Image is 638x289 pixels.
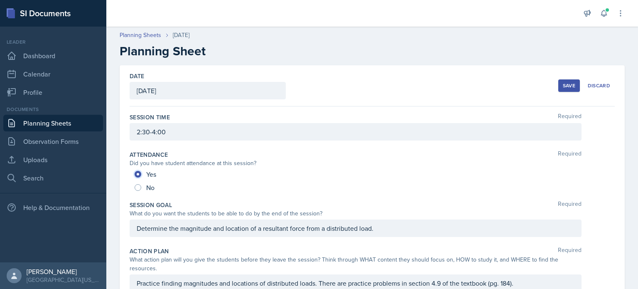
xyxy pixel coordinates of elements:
[3,133,103,150] a: Observation Forms
[137,127,574,137] p: 2:30-4:00
[130,151,168,159] label: Attendance
[3,106,103,113] div: Documents
[3,199,103,216] div: Help & Documentation
[130,201,172,209] label: Session Goal
[563,82,575,89] div: Save
[27,267,100,276] div: [PERSON_NAME]
[130,113,170,121] label: Session Time
[130,159,582,168] div: Did you have student attendance at this session?
[146,183,155,192] span: No
[3,115,103,131] a: Planning Sheets
[130,247,169,255] label: Action Plan
[130,72,144,80] label: Date
[558,79,580,92] button: Save
[3,151,103,168] a: Uploads
[3,66,103,82] a: Calendar
[130,209,582,218] div: What do you want the students to be able to do by the end of the session?
[583,79,615,92] button: Discard
[558,201,582,209] span: Required
[120,44,625,59] h2: Planning Sheet
[130,255,582,273] div: What action plan will you give the students before they leave the session? Think through WHAT con...
[137,278,574,288] p: Practice finding magnitudes and locations of distributed loads. There are practice problems in se...
[3,170,103,186] a: Search
[146,170,156,178] span: Yes
[137,223,574,233] p: Determine the magnitude and location of a resultant force from a distributed load.
[588,82,610,89] div: Discard
[3,47,103,64] a: Dashboard
[27,276,100,284] div: [GEOGRAPHIC_DATA][US_STATE] in [GEOGRAPHIC_DATA]
[3,84,103,101] a: Profile
[558,151,582,159] span: Required
[3,38,103,46] div: Leader
[173,31,189,40] div: [DATE]
[558,113,582,121] span: Required
[558,247,582,255] span: Required
[120,31,161,40] a: Planning Sheets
